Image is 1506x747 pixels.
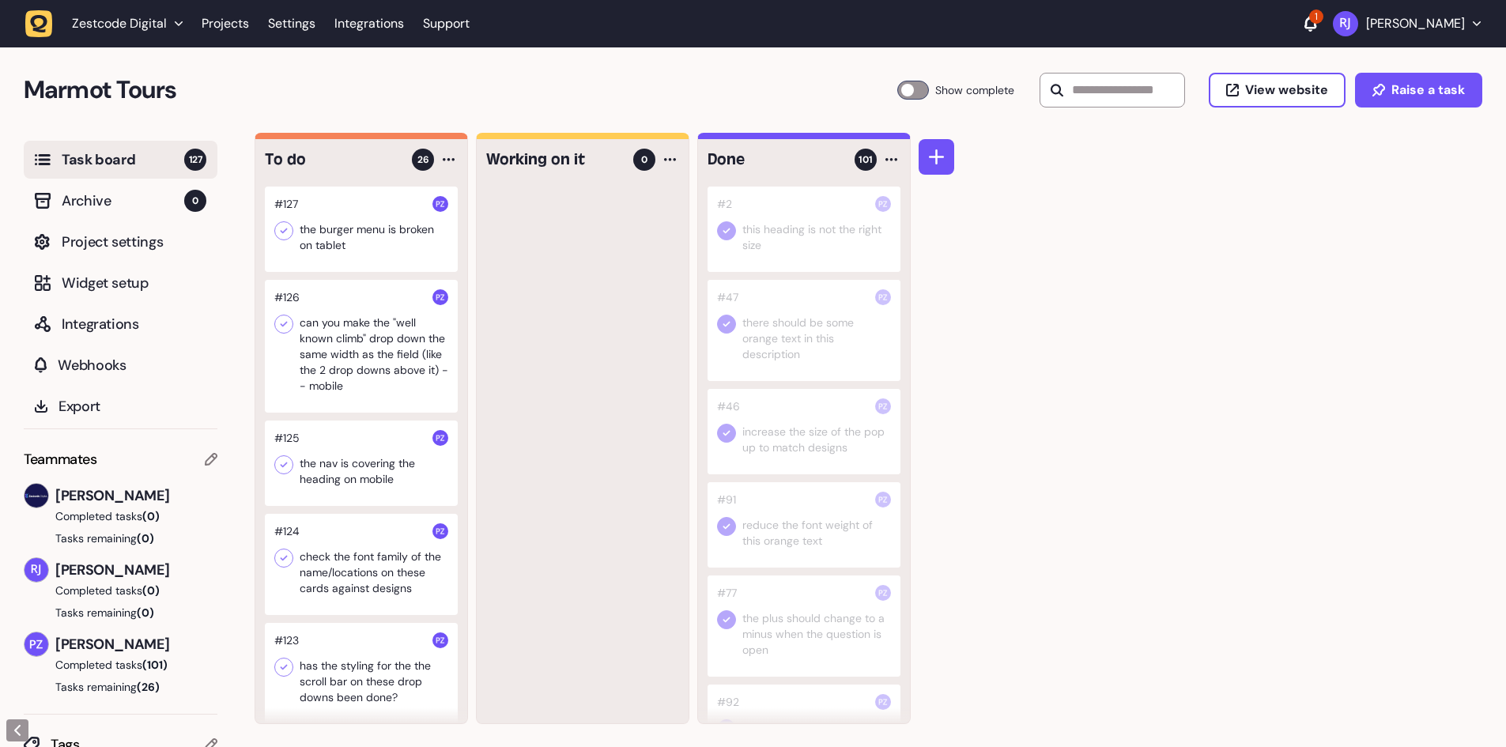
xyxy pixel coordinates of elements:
span: Project settings [62,231,206,253]
span: Raise a task [1391,84,1465,96]
span: [PERSON_NAME] [55,633,217,655]
button: Tasks remaining(0) [24,605,217,621]
span: Teammates [24,448,97,470]
span: 0 [641,153,647,167]
img: Paris Zisis [25,632,48,656]
img: Paris Zisis [875,492,891,507]
span: (0) [137,531,154,545]
span: Widget setup [62,272,206,294]
span: (0) [142,509,160,523]
span: View website [1245,84,1328,96]
img: Riki-leigh Jones [1333,11,1358,36]
span: Task board [62,149,184,171]
button: [PERSON_NAME] [1333,11,1481,36]
span: 0 [184,190,206,212]
a: Projects [202,9,249,38]
img: Paris Zisis [875,398,891,414]
span: Integrations [62,313,206,335]
span: (26) [137,680,160,694]
button: Raise a task [1355,73,1482,108]
button: Completed tasks(0) [24,583,205,598]
span: (0) [142,583,160,598]
a: Support [423,16,470,32]
button: Tasks remaining(0) [24,530,217,546]
span: (0) [137,606,154,620]
img: Paris Zisis [432,289,448,305]
a: Settings [268,9,315,38]
img: Paris Zisis [875,196,891,212]
p: [PERSON_NAME] [1366,16,1465,32]
button: Project settings [24,223,217,261]
button: Widget setup [24,264,217,302]
span: Export [59,395,206,417]
a: Integrations [334,9,404,38]
h4: To do [265,149,401,171]
span: 26 [417,153,429,167]
button: View website [1209,73,1346,108]
img: Paris Zisis [432,632,448,648]
button: Completed tasks(101) [24,657,205,673]
img: Paris Zisis [875,694,891,710]
img: Paris Zisis [432,430,448,446]
button: Completed tasks(0) [24,508,205,524]
button: Integrations [24,305,217,343]
h4: Done [708,149,844,171]
span: Webhooks [58,354,206,376]
img: Harry Robinson [25,484,48,507]
span: [PERSON_NAME] [55,559,217,581]
span: [PERSON_NAME] [55,485,217,507]
div: 1 [1309,9,1323,24]
img: Paris Zisis [432,196,448,212]
span: Archive [62,190,184,212]
span: Zestcode Digital [72,16,167,32]
span: Show complete [935,81,1014,100]
img: Paris Zisis [875,289,891,305]
button: Tasks remaining(26) [24,679,217,695]
button: Webhooks [24,346,217,384]
button: Task board127 [24,141,217,179]
h2: Marmot Tours [24,71,897,109]
button: Export [24,387,217,425]
h4: Working on it [486,149,622,171]
img: Paris Zisis [432,523,448,539]
button: Archive0 [24,182,217,220]
span: 101 [859,153,873,167]
button: Zestcode Digital [25,9,192,38]
span: (101) [142,658,168,672]
span: 127 [184,149,206,171]
img: Riki-leigh Jones [25,558,48,582]
img: Paris Zisis [875,585,891,601]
